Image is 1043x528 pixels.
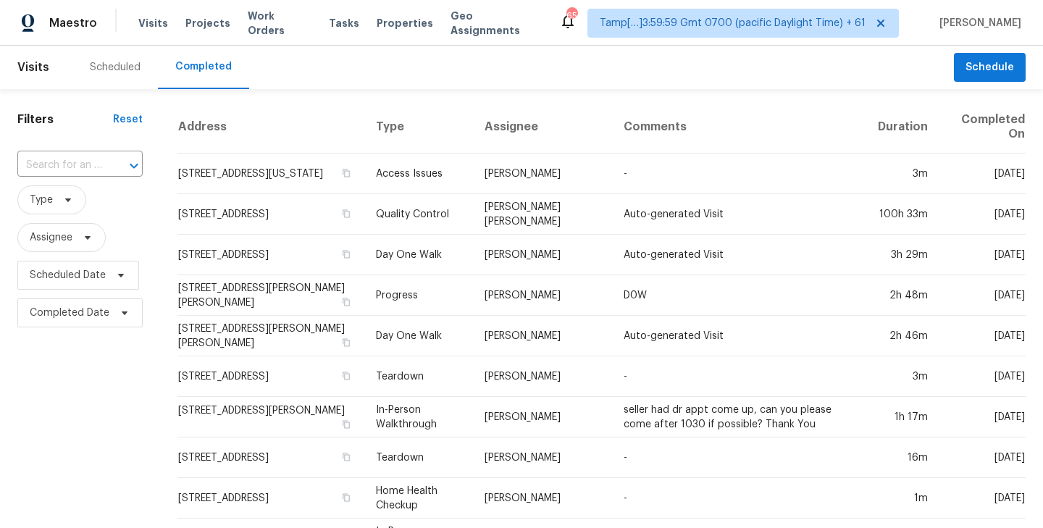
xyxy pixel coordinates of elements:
span: Tasks [329,18,359,28]
td: Teardown [364,356,473,397]
td: [DATE] [939,397,1026,437]
td: [PERSON_NAME] [473,154,612,194]
td: [PERSON_NAME] [473,356,612,397]
span: Assignee [30,230,72,245]
span: Visits [17,51,49,83]
td: [DATE] [939,437,1026,478]
button: Copy Address [340,369,353,382]
span: Scheduled Date [30,268,106,282]
td: - [612,478,866,519]
th: Comments [612,101,866,154]
th: Completed On [939,101,1026,154]
div: Reset [113,112,143,127]
td: Auto-generated Visit [612,235,866,275]
td: [PERSON_NAME] [473,397,612,437]
input: Search for an address... [17,154,102,177]
td: [STREET_ADDRESS] [177,235,364,275]
td: 100h 33m [866,194,939,235]
th: Duration [866,101,939,154]
span: Geo Assignments [451,9,542,38]
th: Address [177,101,364,154]
td: 3m [866,356,939,397]
button: Copy Address [340,491,353,504]
td: Progress [364,275,473,316]
span: Type [30,193,53,207]
div: Completed [175,59,232,74]
span: Projects [185,16,230,30]
td: [DATE] [939,316,1026,356]
td: [STREET_ADDRESS] [177,194,364,235]
td: [STREET_ADDRESS][US_STATE] [177,154,364,194]
td: - [612,437,866,478]
button: Copy Address [340,207,353,220]
td: 2h 46m [866,316,939,356]
td: [STREET_ADDRESS] [177,437,364,478]
td: [STREET_ADDRESS][PERSON_NAME][PERSON_NAME] [177,316,364,356]
td: [STREET_ADDRESS][PERSON_NAME] [177,397,364,437]
h1: Filters [17,112,113,127]
td: - [612,154,866,194]
td: In-Person Walkthrough [364,397,473,437]
button: Copy Address [340,167,353,180]
span: Schedule [965,59,1014,77]
td: Auto-generated Visit [612,194,866,235]
td: 3m [866,154,939,194]
button: Copy Address [340,296,353,309]
span: Visits [138,16,168,30]
td: 1m [866,478,939,519]
td: [DATE] [939,478,1026,519]
td: [DATE] [939,235,1026,275]
td: [PERSON_NAME] [PERSON_NAME] [473,194,612,235]
span: Work Orders [248,9,311,38]
span: Properties [377,16,433,30]
button: Copy Address [340,418,353,431]
td: [PERSON_NAME] [473,478,612,519]
button: Open [124,156,144,176]
th: Type [364,101,473,154]
td: D0W [612,275,866,316]
button: Copy Address [340,336,353,349]
td: Teardown [364,437,473,478]
td: [DATE] [939,154,1026,194]
div: Scheduled [90,60,141,75]
span: Maestro [49,16,97,30]
span: [PERSON_NAME] [934,16,1021,30]
td: Access Issues [364,154,473,194]
button: Copy Address [340,248,353,261]
td: [DATE] [939,194,1026,235]
th: Assignee [473,101,612,154]
button: Schedule [954,53,1026,83]
td: Quality Control [364,194,473,235]
td: [STREET_ADDRESS] [177,478,364,519]
td: 16m [866,437,939,478]
td: [PERSON_NAME] [473,235,612,275]
td: 2h 48m [866,275,939,316]
td: 3h 29m [866,235,939,275]
span: Completed Date [30,306,109,320]
td: Home Health Checkup [364,478,473,519]
td: [PERSON_NAME] [473,437,612,478]
td: Auto-generated Visit [612,316,866,356]
td: [DATE] [939,275,1026,316]
div: 650 [566,9,577,23]
button: Copy Address [340,451,353,464]
td: [DATE] [939,356,1026,397]
td: Day One Walk [364,235,473,275]
td: 1h 17m [866,397,939,437]
td: seller had dr appt come up, can you please come after 1030 if possible? Thank You [612,397,866,437]
span: Tamp[…]3:59:59 Gmt 0700 (pacific Daylight Time) + 61 [600,16,866,30]
td: [STREET_ADDRESS] [177,356,364,397]
td: [STREET_ADDRESS][PERSON_NAME][PERSON_NAME] [177,275,364,316]
td: - [612,356,866,397]
td: Day One Walk [364,316,473,356]
td: [PERSON_NAME] [473,316,612,356]
td: [PERSON_NAME] [473,275,612,316]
